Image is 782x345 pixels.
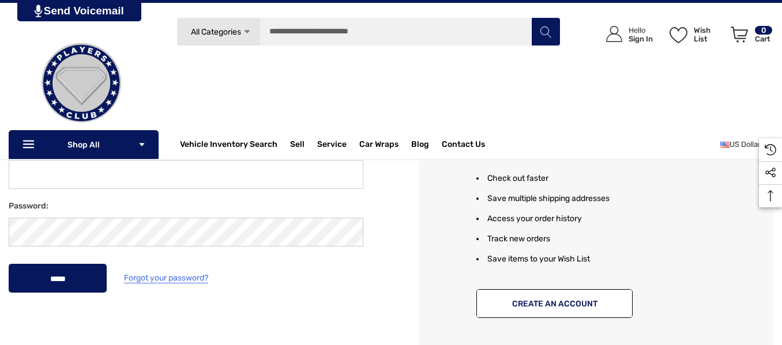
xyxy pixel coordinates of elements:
[124,273,208,283] span: Forgot your password?
[606,26,622,42] svg: Icon User Account
[694,26,724,43] p: Wish List
[476,289,633,318] button: Create An Account
[725,14,773,59] a: Cart with 0 items
[765,167,776,179] svg: Social Media
[755,26,772,35] p: 0
[731,26,748,43] svg: Review Your Cart
[21,138,39,151] svg: Icon Line
[670,27,687,43] svg: Wish List
[755,35,772,43] p: Cart
[531,17,560,46] button: Search
[759,190,782,202] svg: Top
[176,17,260,46] a: All Categories Icon Arrow Down Icon Arrow Up
[35,5,42,17] img: PjwhLS0gR2VuZXJhdG9yOiBHcmF2aXQuaW8gLS0+PHN2ZyB4bWxucz0iaHR0cDovL3d3dy53My5vcmcvMjAwMC9zdmciIHhtb...
[442,139,485,152] a: Contact Us
[664,14,725,54] a: Wish List Wish List
[720,133,773,156] a: USD
[476,188,745,208] li: Save multiple shipping addresses
[476,168,745,188] li: Check out faster
[629,26,653,35] p: Hello
[290,133,317,156] a: Sell
[629,35,653,43] p: Sign In
[243,28,251,36] svg: Icon Arrow Down
[180,139,277,152] a: Vehicle Inventory Search
[765,144,776,156] svg: Recently Viewed
[190,27,240,37] span: All Categories
[476,229,745,249] li: Track new orders
[359,133,411,156] a: Car Wraps
[124,271,208,286] a: Forgot your password?
[359,139,398,152] span: Car Wraps
[24,25,139,141] img: Players Club | Cars For Sale
[9,130,159,159] p: Shop All
[290,139,304,152] span: Sell
[317,139,347,152] a: Service
[476,208,745,229] li: Access your order history
[9,200,363,212] label: Password:
[411,139,429,152] a: Blog
[593,14,659,54] a: Sign in
[138,141,146,149] svg: Icon Arrow Down
[476,249,745,269] li: Save items to your Wish List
